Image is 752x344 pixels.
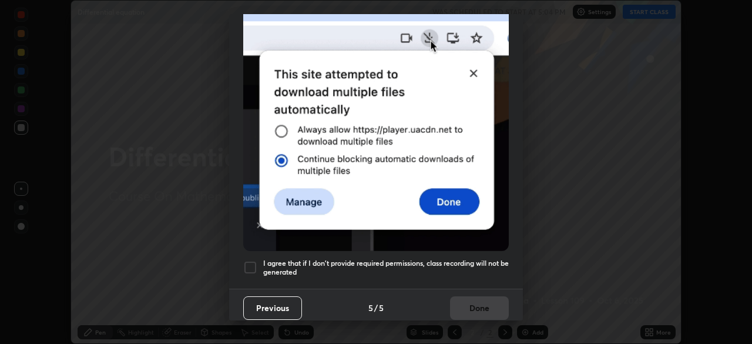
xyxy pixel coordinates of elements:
h4: 5 [368,302,373,314]
h5: I agree that if I don't provide required permissions, class recording will not be generated [263,259,509,277]
h4: 5 [379,302,384,314]
button: Previous [243,296,302,320]
h4: / [374,302,378,314]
